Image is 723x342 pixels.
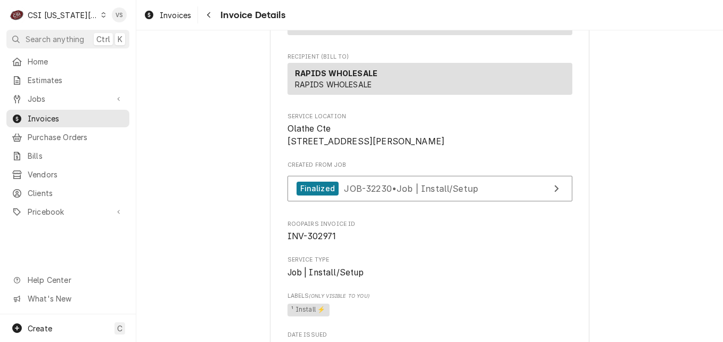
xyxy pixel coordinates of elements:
span: Invoices [28,113,124,124]
span: Home [28,56,124,67]
div: VS [112,7,127,22]
span: Help Center [28,274,123,286]
span: RAPIDS WHOLESALE [295,80,372,89]
span: Create [28,324,52,333]
span: INV-302971 [287,231,336,241]
span: (Only Visible to You) [309,293,369,299]
div: Service Location [287,112,572,148]
span: Invoice Details [217,8,285,22]
span: Recipient (Bill To) [287,53,572,61]
span: C [117,323,122,334]
span: Clients [28,188,124,199]
span: Jobs [28,93,108,104]
span: Created From Job [287,161,572,169]
span: Purchase Orders [28,132,124,143]
span: [object Object] [287,302,572,318]
span: Olathe Cte [STREET_ADDRESS][PERSON_NAME] [287,124,445,146]
div: Invoice Recipient [287,53,572,100]
span: ¹ Install ⚡️ [287,304,330,316]
a: Estimates [6,71,129,89]
span: Bills [28,150,124,161]
a: Purchase Orders [6,128,129,146]
a: Invoices [6,110,129,127]
span: What's New [28,293,123,304]
span: Pricebook [28,206,108,217]
div: Recipient (Bill To) [287,63,572,99]
span: Ctrl [96,34,110,45]
div: [object Object] [287,292,572,318]
strong: RAPIDS WHOLESALE [295,69,378,78]
a: Home [6,53,129,70]
span: JOB-32230 • Job | Install/Setup [344,183,478,193]
div: Vicky Stuesse's Avatar [112,7,127,22]
span: Search anything [26,34,84,45]
span: Roopairs Invoice ID [287,220,572,229]
div: Finalized [297,182,339,196]
div: Roopairs Invoice ID [287,220,572,243]
span: Job | Install/Setup [287,267,364,278]
a: Bills [6,147,129,165]
a: Invoices [139,6,195,24]
div: Service Type [287,256,572,279]
span: K [118,34,122,45]
span: Invoices [160,10,191,21]
span: Service Location [287,112,572,121]
a: View Job [287,176,572,202]
button: Search anythingCtrlK [6,30,129,48]
div: Recipient (Bill To) [287,63,572,95]
span: Labels [287,292,572,300]
div: CSI [US_STATE][GEOGRAPHIC_DATA] [28,10,98,21]
span: Roopairs Invoice ID [287,230,572,243]
span: Service Type [287,266,572,279]
div: CSI Kansas City's Avatar [10,7,24,22]
button: Navigate back [200,6,217,23]
span: Date Issued [287,331,572,339]
a: Vendors [6,166,129,183]
a: Go to Pricebook [6,203,129,221]
div: C [10,7,24,22]
span: Service Type [287,256,572,264]
span: Vendors [28,169,124,180]
span: Service Location [287,123,572,148]
a: Clients [6,184,129,202]
div: Created From Job [287,161,572,207]
a: Go to What's New [6,290,129,307]
a: Go to Help Center [6,271,129,289]
span: Estimates [28,75,124,86]
a: Go to Jobs [6,90,129,108]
